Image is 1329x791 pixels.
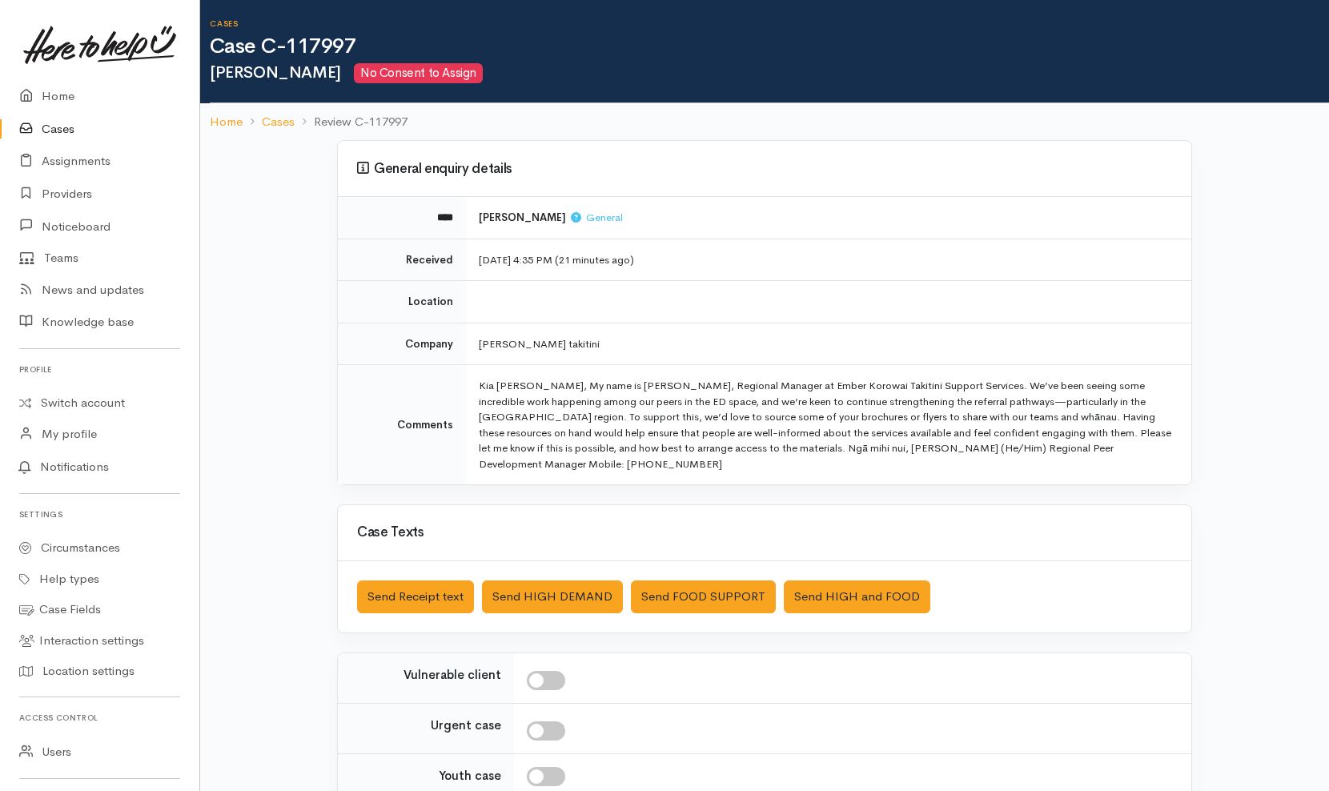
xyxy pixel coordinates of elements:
td: Comments [338,365,466,485]
button: Send Receipt text [357,580,474,613]
td: Kia [PERSON_NAME], My name is [PERSON_NAME], Regional Manager at Ember Korowai Takitini Support S... [466,365,1191,485]
a: Cases [262,113,295,131]
h3: General enquiry details [357,161,1172,177]
span: No Consent to Assign [354,63,482,83]
a: Home [210,113,243,131]
h6: Cases [210,19,1329,28]
h6: Access control [19,707,180,729]
h6: Profile [19,359,180,380]
td: Company [338,323,466,365]
span: General [571,211,623,224]
td: [DATE] 4:35 PM (21 minutes ago) [466,239,1191,281]
td: Received [338,239,466,281]
h3: Case Texts [357,525,1172,540]
button: Send HIGH and FOOD [784,580,930,613]
label: Youth case [439,767,501,785]
label: Vulnerable client [404,666,501,685]
b: [PERSON_NAME] [479,211,566,224]
td: Location [338,281,466,323]
li: Review C-117997 [295,113,408,131]
td: [PERSON_NAME] takitini [466,323,1191,365]
button: Send HIGH DEMAND [482,580,623,613]
h6: Settings [19,504,180,525]
h1: Case C-117997 [210,35,1329,58]
button: Send FOOD SUPPORT [631,580,776,613]
label: Urgent case [431,717,501,735]
nav: breadcrumb [200,103,1329,141]
h2: [PERSON_NAME] [210,63,1329,83]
